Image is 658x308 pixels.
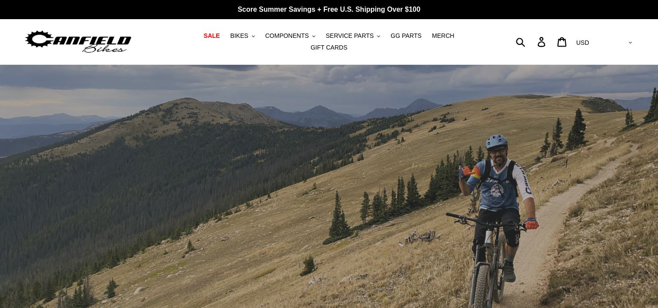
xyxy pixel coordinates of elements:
span: SALE [204,32,220,40]
span: GIFT CARDS [311,44,347,51]
a: MERCH [428,30,458,42]
a: GG PARTS [386,30,426,42]
span: GG PARTS [391,32,421,40]
button: SERVICE PARTS [321,30,384,42]
a: SALE [199,30,224,42]
button: COMPONENTS [261,30,320,42]
span: SERVICE PARTS [326,32,374,40]
a: GIFT CARDS [306,42,352,54]
span: COMPONENTS [265,32,309,40]
button: BIKES [226,30,259,42]
span: MERCH [432,32,454,40]
img: Canfield Bikes [24,28,133,56]
input: Search [521,32,543,51]
span: BIKES [230,32,248,40]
